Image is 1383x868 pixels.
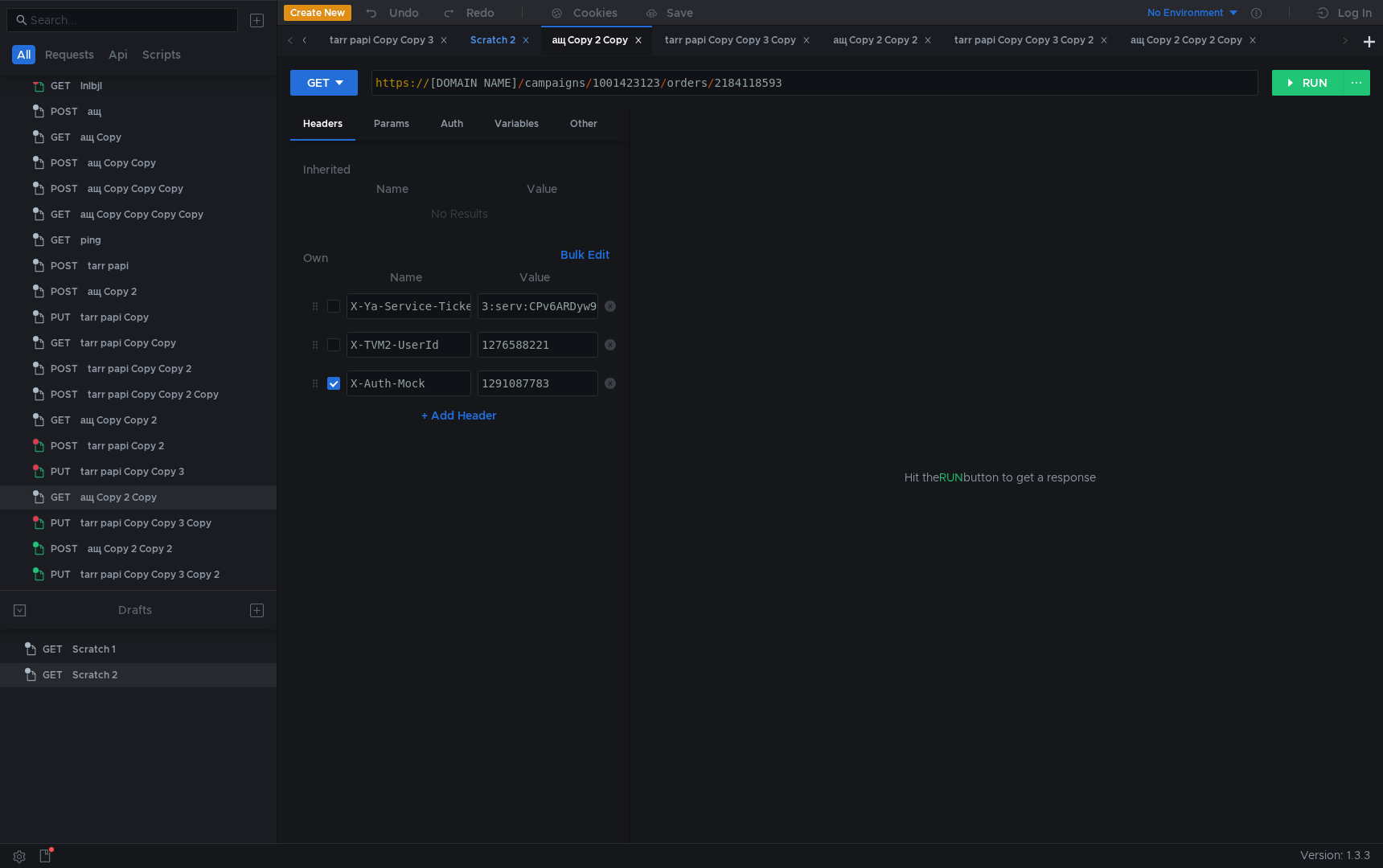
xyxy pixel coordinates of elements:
[51,177,78,201] span: POST
[833,32,932,49] div: ащ Copy 2 Copy 2
[1272,70,1344,96] button: RUN
[428,109,476,139] div: Auth
[80,125,121,149] div: ащ Copy
[470,32,530,49] div: Scratch 2
[552,32,643,49] div: ащ Copy 2 Copy
[905,469,1096,486] span: Hit the button to get a response
[80,485,157,510] div: ащ Copy 2 Copy
[361,109,422,139] div: Params
[51,408,71,432] span: GET
[43,663,63,687] span: GET
[88,177,183,201] div: ащ Copy Copy Copy
[316,179,469,199] th: Name
[330,32,448,49] div: tarr papi Copy Copy 3
[104,45,133,64] button: Api
[303,248,554,268] h6: Own
[51,305,71,330] span: PUT
[482,109,552,139] div: Variables
[51,511,71,535] span: PUT
[88,537,172,561] div: ащ Copy 2 Copy 2
[51,485,71,510] span: GET
[43,637,63,661] span: GET
[88,280,137,304] div: ащ Copy 2
[307,74,330,92] div: GET
[573,3,618,23] div: Cookies
[80,305,149,330] div: tarr papi Copy
[284,5,351,21] button: Create New
[1300,844,1370,867] span: Version: 1.3.3
[80,563,220,587] div: tarr papi Copy Copy 3 Copy 2
[469,179,616,199] th: Value
[88,383,219,407] div: tarr papi Copy Copy 2 Copy
[88,588,199,612] div: ащ Copy 2 Copy 2 Copy
[51,100,78,124] span: POST
[80,331,176,355] div: tarr papi Copy Copy
[665,32,811,49] div: tarr papi Copy Copy 3 Copy
[51,537,78,561] span: POST
[51,331,71,355] span: GET
[303,160,616,179] h6: Inherited
[31,11,228,29] input: Search...
[290,109,355,141] div: Headers
[40,45,99,64] button: Requests
[431,207,488,221] nz-embed-empty: No Results
[51,460,71,484] span: PUT
[51,434,78,458] span: POST
[51,280,78,304] span: POST
[1131,32,1257,49] div: ащ Copy 2 Copy 2 Copy
[88,254,129,278] div: tarr papi
[51,383,78,407] span: POST
[51,125,71,149] span: GET
[1338,3,1372,23] div: Log In
[290,70,358,96] button: GET
[415,406,503,425] button: + Add Header
[954,32,1108,49] div: tarr papi Copy Copy 3 Copy 2
[430,1,506,25] button: Redo
[88,100,101,124] div: ащ
[80,203,203,227] div: ащ Copy Copy Copy Copy
[72,663,117,687] div: Scratch 2
[351,1,430,25] button: Undo
[51,203,71,227] span: GET
[51,74,71,98] span: GET
[80,511,211,535] div: tarr papi Copy Copy 3 Copy
[471,268,598,287] th: Value
[80,408,157,432] div: ащ Copy Copy 2
[51,357,78,381] span: POST
[137,45,186,64] button: Scripts
[80,74,102,98] div: lnlbjl
[389,3,419,23] div: Undo
[72,637,116,661] div: Scratch 1
[51,228,71,252] span: GET
[12,45,35,64] button: All
[466,3,495,23] div: Redo
[1147,6,1224,21] div: No Environment
[939,470,963,485] span: RUN
[557,109,610,139] div: Other
[88,357,191,381] div: tarr papi Copy Copy 2
[88,151,156,175] div: ащ Copy Copy
[80,228,101,252] div: ping
[88,434,164,458] div: tarr papi Copy 2
[340,268,472,287] th: Name
[51,254,78,278] span: POST
[554,245,616,264] button: Bulk Edit
[51,151,78,175] span: POST
[51,563,71,587] span: PUT
[667,7,693,18] div: Save
[80,460,184,484] div: tarr papi Copy Copy 3
[51,588,78,612] span: POST
[118,600,152,620] div: Drafts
